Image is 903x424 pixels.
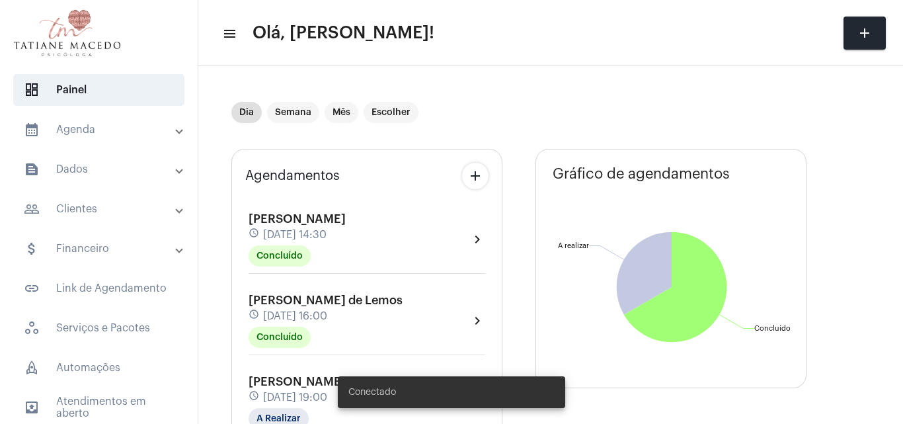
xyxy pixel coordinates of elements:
span: [DATE] 16:00 [263,310,327,322]
mat-chip: Dia [231,102,262,123]
mat-expansion-panel-header: sidenav iconDados [8,153,198,185]
span: [PERSON_NAME] de Lemos [249,294,403,306]
mat-icon: chevron_right [469,232,485,247]
span: sidenav icon [24,360,40,376]
mat-expansion-panel-header: sidenav iconFinanceiro [8,233,198,265]
span: [PERSON_NAME] [249,376,346,388]
span: [DATE] 14:30 [263,229,327,241]
span: [DATE] 19:00 [263,392,327,403]
mat-icon: sidenav icon [222,26,235,42]
span: Gráfico de agendamentos [553,166,730,182]
mat-icon: sidenav icon [24,280,40,296]
mat-icon: add [467,168,483,184]
mat-chip: Mês [325,102,358,123]
span: sidenav icon [24,320,40,336]
mat-chip: Concluído [249,327,311,348]
span: Painel [13,74,184,106]
mat-expansion-panel-header: sidenav iconClientes [8,193,198,225]
span: Atendimentos em aberto [13,392,184,423]
span: [PERSON_NAME] [249,213,346,225]
span: Agendamentos [245,169,340,183]
mat-icon: schedule [249,390,260,405]
mat-icon: add [857,25,873,41]
mat-icon: sidenav icon [24,400,40,415]
mat-icon: schedule [249,309,260,323]
text: Concluído [754,325,791,332]
img: e19876e2-e0dd-e00a-0a37-7f881691473f.png [11,7,124,60]
text: A realizar [558,242,589,249]
mat-icon: schedule [249,228,260,242]
mat-panel-title: Financeiro [24,241,177,257]
mat-icon: sidenav icon [24,161,40,177]
mat-chip: Concluído [249,245,311,267]
span: Automações [13,352,184,384]
mat-panel-title: Agenda [24,122,177,138]
span: sidenav icon [24,82,40,98]
span: Link de Agendamento [13,273,184,304]
mat-chip: Escolher [364,102,418,123]
mat-icon: chevron_right [469,313,485,329]
mat-icon: sidenav icon [24,201,40,217]
mat-expansion-panel-header: sidenav iconAgenda [8,114,198,146]
span: Conectado [348,386,396,399]
span: Olá, [PERSON_NAME]! [253,22,434,44]
mat-icon: sidenav icon [24,122,40,138]
mat-icon: sidenav icon [24,241,40,257]
mat-panel-title: Clientes [24,201,177,217]
span: Serviços e Pacotes [13,312,184,344]
mat-panel-title: Dados [24,161,177,177]
mat-chip: Semana [267,102,319,123]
